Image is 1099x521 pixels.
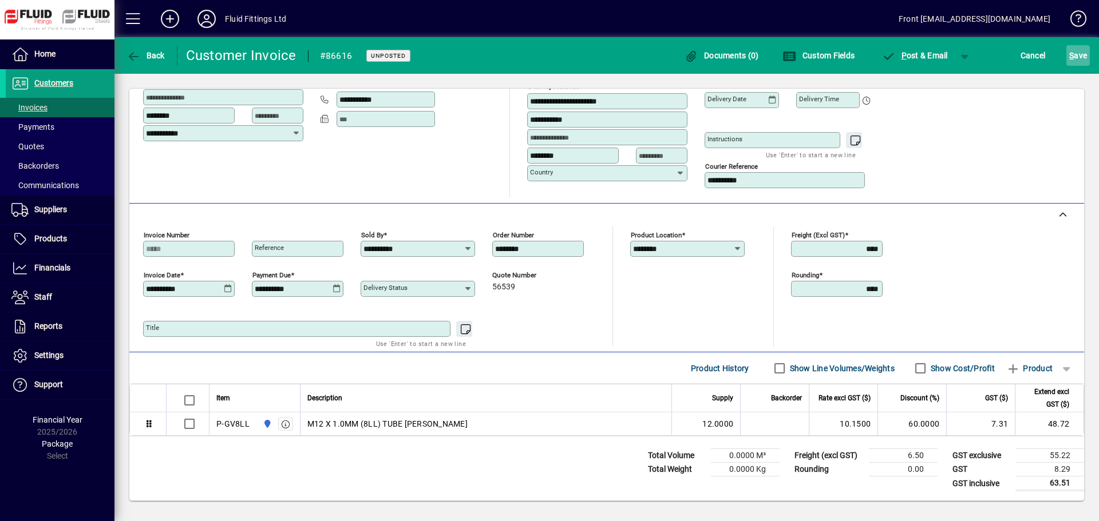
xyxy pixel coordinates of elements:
[11,161,59,170] span: Backorders
[1015,476,1084,491] td: 63.51
[530,168,553,176] mat-label: Country
[42,439,73,448] span: Package
[6,196,114,224] a: Suppliers
[34,205,67,214] span: Suppliers
[144,271,180,279] mat-label: Invoice date
[1015,449,1084,463] td: 55.22
[712,392,733,404] span: Supply
[11,122,54,132] span: Payments
[146,324,159,332] mat-label: Title
[307,392,342,404] span: Description
[946,412,1015,435] td: 7.31
[682,45,762,66] button: Documents (0)
[711,463,780,476] td: 0.0000 Kg
[1062,2,1085,39] a: Knowledge Base
[788,363,895,374] label: Show Line Volumes/Weights
[6,137,114,156] a: Quotes
[1069,51,1074,60] span: S
[216,392,230,404] span: Item
[792,271,819,279] mat-label: Rounding
[1015,463,1084,476] td: 8.29
[361,231,384,239] mat-label: Sold by
[260,417,273,430] span: AUCKLAND
[34,78,73,88] span: Customers
[6,225,114,253] a: Products
[782,51,855,60] span: Custom Fields
[6,312,114,341] a: Reports
[900,392,939,404] span: Discount (%)
[6,117,114,137] a: Payments
[654,73,672,92] a: View on map
[869,463,938,476] td: 0.00
[1066,45,1090,66] button: Save
[642,463,711,476] td: Total Weight
[186,46,297,65] div: Customer Invoice
[1015,412,1084,435] td: 48.72
[216,418,250,429] div: P-GV8LL
[985,392,1008,404] span: GST ($)
[225,10,286,28] div: Fluid Fittings Ltd
[34,292,52,301] span: Staff
[6,341,114,370] a: Settings
[6,371,114,399] a: Support
[766,148,856,161] mat-hint: Use 'Enter' to start a new line
[11,181,79,190] span: Communications
[711,449,780,463] td: 0.0000 M³
[881,51,948,60] span: ost & Email
[819,392,871,404] span: Rate excl GST ($)
[34,234,67,243] span: Products
[780,45,857,66] button: Custom Fields
[707,135,742,143] mat-label: Instructions
[492,272,561,279] span: Quote number
[6,176,114,195] a: Communications
[363,284,408,292] mat-label: Delivery status
[34,263,70,272] span: Financials
[1006,359,1053,377] span: Product
[34,380,63,389] span: Support
[1001,358,1058,379] button: Product
[672,74,690,92] button: Choose address
[6,283,114,312] a: Staff
[188,9,225,29] button: Profile
[152,9,188,29] button: Add
[376,337,466,350] mat-hint: Use 'Enter' to start a new line
[114,45,177,66] app-page-header-button: Back
[792,231,845,239] mat-label: Freight (excl GST)
[947,476,1015,491] td: GST inclusive
[1022,385,1069,411] span: Extend excl GST ($)
[789,463,869,476] td: Rounding
[493,231,534,239] mat-label: Order number
[6,98,114,117] a: Invoices
[691,359,749,377] span: Product History
[124,45,168,66] button: Back
[1021,46,1046,65] span: Cancel
[252,271,291,279] mat-label: Payment due
[307,418,468,429] span: M12 X 1.0MM (8LL) TUBE [PERSON_NAME]
[947,449,1015,463] td: GST exclusive
[255,244,284,252] mat-label: Reference
[6,40,114,69] a: Home
[6,254,114,283] a: Financials
[33,415,82,424] span: Financial Year
[1018,45,1049,66] button: Cancel
[11,142,44,151] span: Quotes
[642,449,711,463] td: Total Volume
[631,231,682,239] mat-label: Product location
[771,392,802,404] span: Backorder
[320,47,353,65] div: #86616
[947,463,1015,476] td: GST
[126,51,165,60] span: Back
[789,449,869,463] td: Freight (excl GST)
[11,103,48,112] span: Invoices
[705,162,758,170] mat-label: Courier Reference
[34,321,62,331] span: Reports
[876,45,954,66] button: Post & Email
[869,449,938,463] td: 6.50
[685,51,759,60] span: Documents (0)
[1069,46,1087,65] span: ave
[6,156,114,176] a: Backorders
[899,10,1050,28] div: Front [EMAIL_ADDRESS][DOMAIN_NAME]
[492,283,515,292] span: 56539
[928,363,995,374] label: Show Cost/Profit
[707,95,746,103] mat-label: Delivery date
